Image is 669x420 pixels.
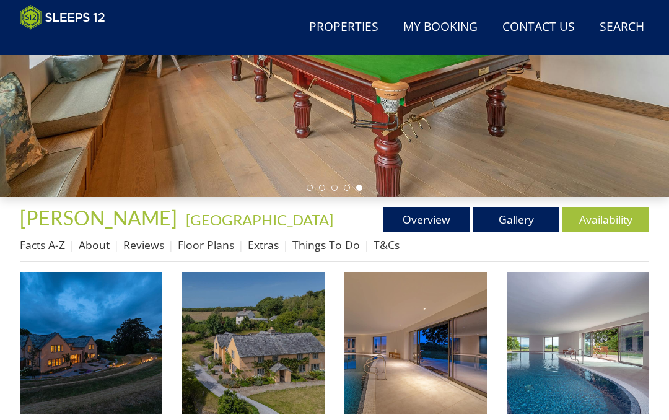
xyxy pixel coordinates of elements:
[20,206,177,230] span: [PERSON_NAME]
[398,14,483,42] a: My Booking
[292,237,360,252] a: Things To Do
[374,237,400,252] a: T&Cs
[20,272,162,414] img: Perys Hill - Sleeps 12+2 in the Somerset countryside
[186,211,333,229] a: [GEOGRAPHIC_DATA]
[562,207,649,232] a: Availability
[178,237,234,252] a: Floor Plans
[595,14,649,42] a: Search
[20,5,105,30] img: Sleeps 12
[20,237,65,252] a: Facts A-Z
[304,14,383,42] a: Properties
[182,272,325,414] img: Perys Hill - A very special place for family celebrations
[383,207,470,232] a: Overview
[181,211,333,229] span: -
[473,207,559,232] a: Gallery
[497,14,580,42] a: Contact Us
[507,272,649,414] img: Perys Hill - The views from the pool stretch for miles across the countryside
[79,237,110,252] a: About
[123,237,164,252] a: Reviews
[20,206,181,230] a: [PERSON_NAME]
[344,272,487,414] img: Perys Hill - Luxury group accommodation with indoor pool
[248,237,279,252] a: Extras
[14,37,144,48] iframe: Customer reviews powered by Trustpilot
